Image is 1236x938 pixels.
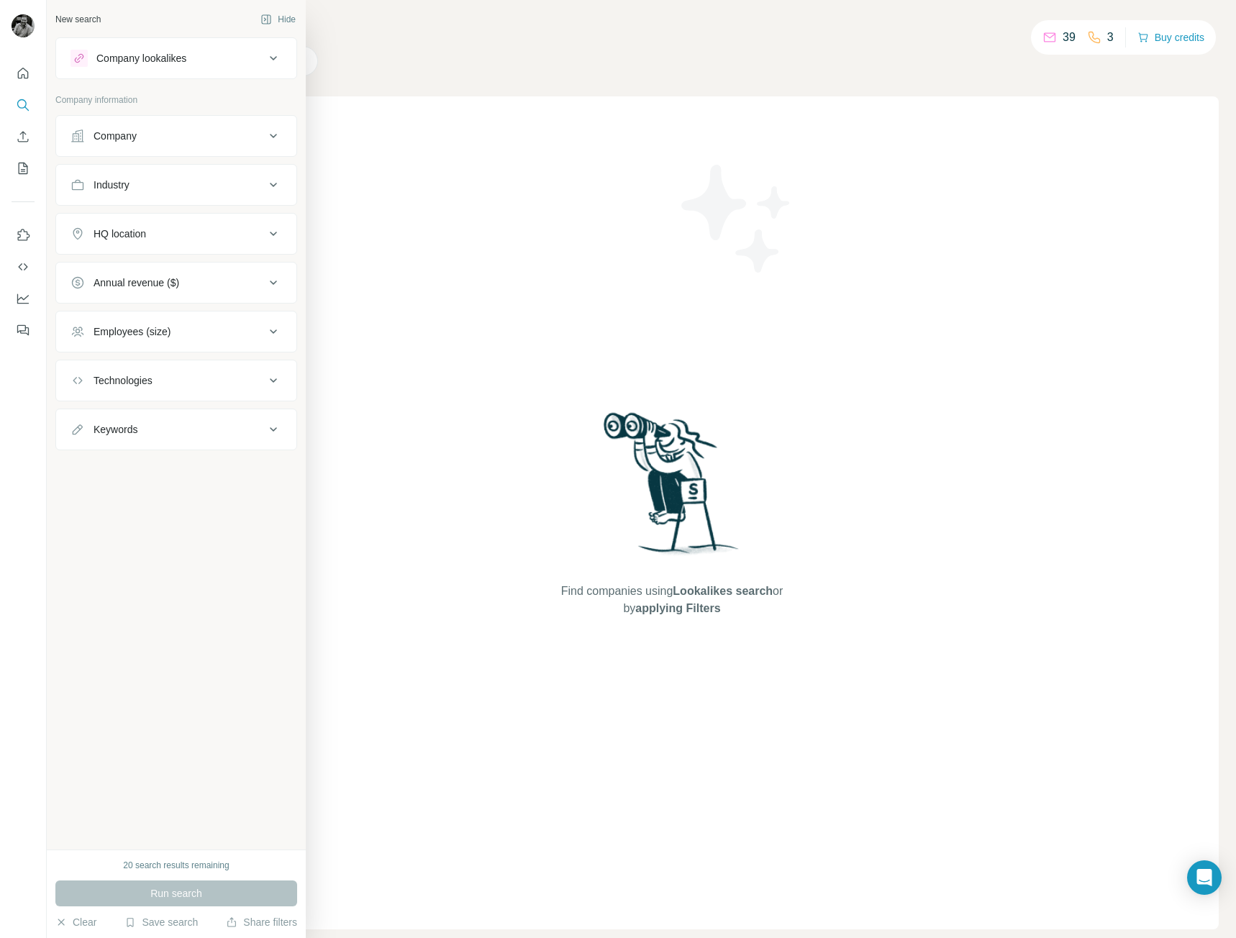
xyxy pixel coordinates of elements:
[12,155,35,181] button: My lists
[56,265,296,300] button: Annual revenue ($)
[56,363,296,398] button: Technologies
[94,227,146,241] div: HQ location
[123,859,229,872] div: 20 search results remaining
[94,373,153,388] div: Technologies
[226,915,297,929] button: Share filters
[56,119,296,153] button: Company
[12,14,35,37] img: Avatar
[56,168,296,202] button: Industry
[673,585,773,597] span: Lookalikes search
[55,915,96,929] button: Clear
[125,17,1219,37] h4: Search
[1187,860,1222,895] div: Open Intercom Messenger
[12,286,35,311] button: Dashboard
[12,92,35,118] button: Search
[635,602,720,614] span: applying Filters
[672,154,801,283] img: Surfe Illustration - Stars
[12,60,35,86] button: Quick start
[597,409,747,569] img: Surfe Illustration - Woman searching with binoculars
[12,222,35,248] button: Use Surfe on LinkedIn
[94,324,171,339] div: Employees (size)
[94,422,137,437] div: Keywords
[55,94,297,106] p: Company information
[12,254,35,280] button: Use Surfe API
[94,276,179,290] div: Annual revenue ($)
[56,41,296,76] button: Company lookalikes
[56,217,296,251] button: HQ location
[124,915,198,929] button: Save search
[96,51,186,65] div: Company lookalikes
[1107,29,1114,46] p: 3
[56,314,296,349] button: Employees (size)
[1063,29,1076,46] p: 39
[56,412,296,447] button: Keywords
[12,124,35,150] button: Enrich CSV
[250,9,306,30] button: Hide
[1137,27,1204,47] button: Buy credits
[55,13,101,26] div: New search
[94,178,129,192] div: Industry
[12,317,35,343] button: Feedback
[94,129,137,143] div: Company
[557,583,787,617] span: Find companies using or by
